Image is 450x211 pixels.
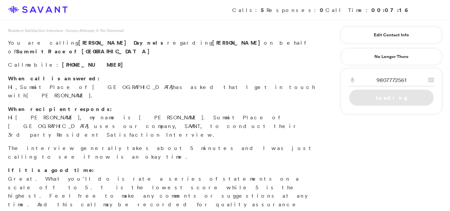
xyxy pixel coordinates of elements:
[341,48,442,65] a: No Longer There
[15,114,80,121] span: [PERSON_NAME]
[26,92,91,99] span: [PERSON_NAME]
[8,105,315,139] p: Hi , my name is [PERSON_NAME]. Summit Place of [GEOGRAPHIC_DATA] uses our company, SAVANT, to con...
[16,48,153,55] strong: Summit Place of [GEOGRAPHIC_DATA]
[62,61,127,68] span: [PHONE_NUMBER]
[261,6,266,14] strong: 5
[25,61,56,68] span: mobile
[349,90,434,106] a: Loading
[8,166,94,174] strong: If it is a good time:
[8,39,315,56] p: You are calling regarding on behalf of
[134,39,164,46] span: Daynels
[320,6,325,14] strong: 0
[8,105,112,113] strong: When recipient responds:
[8,74,315,100] p: Hi, has asked that I get in touch with .
[8,144,315,161] p: The interview generally takes about 5 minutes and I was just calling to see if now is an okay time.
[8,28,124,33] span: Resident Satisfaction Interview - Survey Attempt: 3 - No Voicemail
[8,75,100,82] strong: When call is answered:
[78,39,130,46] span: [PERSON_NAME]
[349,30,434,40] a: Edit Contact Info
[8,61,315,69] p: Call :
[212,39,264,46] strong: [PERSON_NAME]
[371,6,409,14] strong: 00:07:16
[20,84,173,90] span: Summit Place of [GEOGRAPHIC_DATA]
